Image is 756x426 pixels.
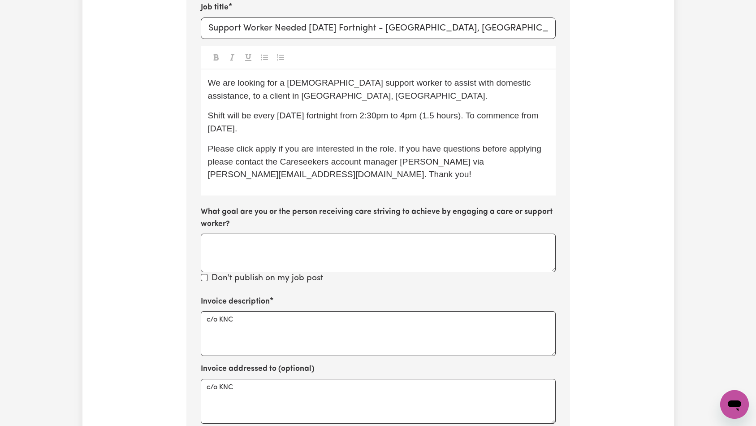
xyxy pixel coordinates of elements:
[201,2,229,13] label: Job title
[210,52,222,63] button: Toggle undefined
[212,272,323,285] label: Don't publish on my job post
[201,296,270,308] label: Invoice description
[201,311,556,356] textarea: c/o KNC
[201,206,556,230] label: What goal are you or the person receiving care striving to achieve by engaging a care or support ...
[208,111,541,133] span: Shift will be every [DATE] fortnight from 2:30pm to 4pm (1.5 hours). To commence from [DATE].
[720,390,749,419] iframe: Button to launch messaging window
[274,52,287,63] button: Toggle undefined
[201,379,556,424] textarea: c/o KNC
[242,52,255,63] button: Toggle undefined
[201,363,315,375] label: Invoice addressed to (optional)
[258,52,271,63] button: Toggle undefined
[208,78,533,100] span: We are looking for a [DEMOGRAPHIC_DATA] support worker to assist with domestic assistance, to a c...
[208,144,544,179] span: Please click apply if you are interested in the role. If you have questions before applying pleas...
[226,52,238,63] button: Toggle undefined
[201,17,556,39] input: e.g. Care worker needed in North Sydney for aged care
